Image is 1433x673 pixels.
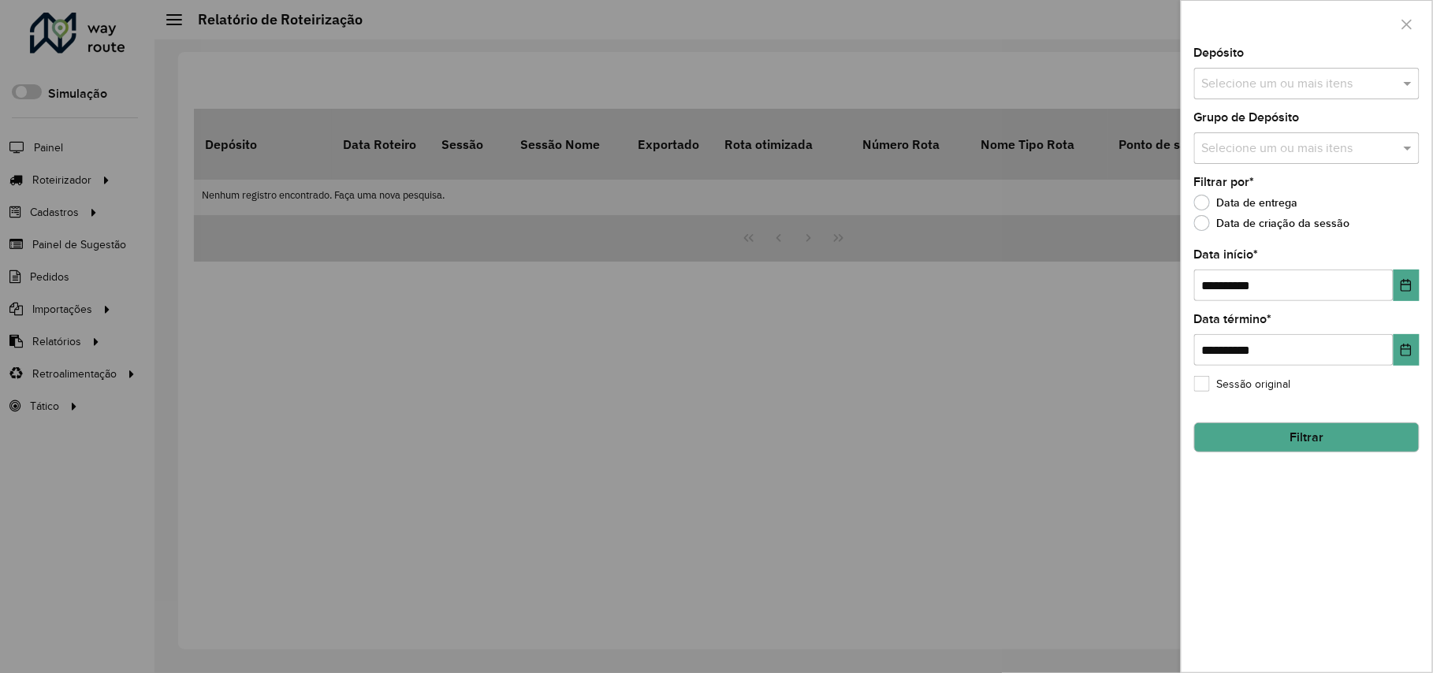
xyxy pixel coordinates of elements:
[1194,173,1255,191] label: Filtrar por
[1194,195,1298,210] label: Data de entrega
[1394,270,1420,301] button: Choose Date
[1194,108,1300,127] label: Grupo de Depósito
[1194,245,1259,264] label: Data início
[1194,215,1350,231] label: Data de criação da sessão
[1194,422,1420,452] button: Filtrar
[1194,43,1245,62] label: Depósito
[1194,310,1272,329] label: Data término
[1194,376,1291,392] label: Sessão original
[1394,334,1420,366] button: Choose Date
